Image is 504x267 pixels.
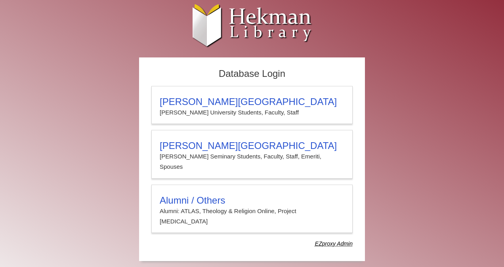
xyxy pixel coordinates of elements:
[160,151,344,172] p: [PERSON_NAME] Seminary Students, Faculty, Staff, Emeriti, Spouses
[160,195,344,206] h3: Alumni / Others
[315,240,353,247] dfn: Use Alumni login
[160,107,344,118] p: [PERSON_NAME] University Students, Faculty, Staff
[160,195,344,227] summary: Alumni / OthersAlumni: ATLAS, Theology & Religion Online, Project [MEDICAL_DATA]
[160,96,344,107] h3: [PERSON_NAME][GEOGRAPHIC_DATA]
[147,66,357,82] h2: Database Login
[160,206,344,227] p: Alumni: ATLAS, Theology & Religion Online, Project [MEDICAL_DATA]
[151,86,353,124] a: [PERSON_NAME][GEOGRAPHIC_DATA][PERSON_NAME] University Students, Faculty, Staff
[151,130,353,179] a: [PERSON_NAME][GEOGRAPHIC_DATA][PERSON_NAME] Seminary Students, Faculty, Staff, Emeriti, Spouses
[160,140,344,151] h3: [PERSON_NAME][GEOGRAPHIC_DATA]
